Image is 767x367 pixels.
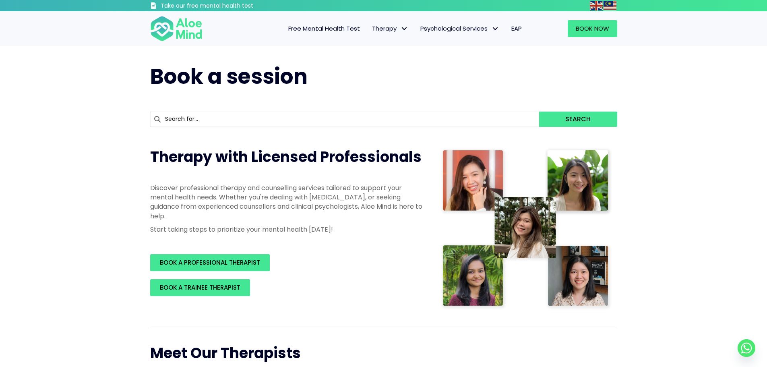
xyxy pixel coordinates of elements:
[213,20,528,37] nav: Menu
[372,24,408,33] span: Therapy
[150,15,203,42] img: Aloe mind Logo
[366,20,414,37] a: TherapyTherapy: submenu
[490,23,501,35] span: Psychological Services: submenu
[576,24,609,33] span: Book Now
[150,183,424,221] p: Discover professional therapy and counselling services tailored to support your mental health nee...
[568,20,617,37] a: Book Now
[150,279,250,296] a: BOOK A TRAINEE THERAPIST
[150,254,270,271] a: BOOK A PROFESSIONAL THERAPIST
[150,2,296,11] a: Take our free mental health test
[150,62,308,91] span: Book a session
[161,2,296,10] h3: Take our free mental health test
[539,112,617,127] button: Search
[160,283,240,292] span: BOOK A TRAINEE THERAPIST
[440,147,612,311] img: Therapist collage
[505,20,528,37] a: EAP
[604,1,616,10] img: ms
[399,23,410,35] span: Therapy: submenu
[420,24,499,33] span: Psychological Services
[590,1,604,10] a: English
[604,1,617,10] a: Malay
[150,147,422,167] span: Therapy with Licensed Professionals
[288,24,360,33] span: Free Mental Health Test
[150,225,424,234] p: Start taking steps to prioritize your mental health [DATE]!
[414,20,505,37] a: Psychological ServicesPsychological Services: submenu
[511,24,522,33] span: EAP
[590,1,603,10] img: en
[150,343,301,363] span: Meet Our Therapists
[282,20,366,37] a: Free Mental Health Test
[738,339,755,357] a: Whatsapp
[160,258,260,267] span: BOOK A PROFESSIONAL THERAPIST
[150,112,540,127] input: Search for...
